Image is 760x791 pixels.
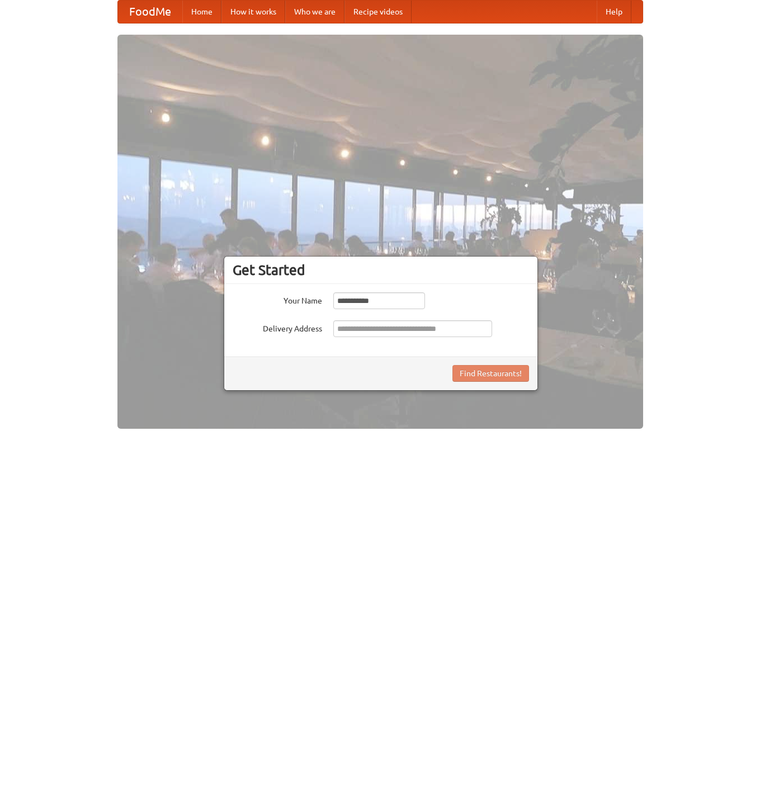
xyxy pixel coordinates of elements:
[233,320,322,334] label: Delivery Address
[452,365,529,382] button: Find Restaurants!
[233,292,322,306] label: Your Name
[221,1,285,23] a: How it works
[344,1,412,23] a: Recipe videos
[118,1,182,23] a: FoodMe
[233,262,529,278] h3: Get Started
[182,1,221,23] a: Home
[597,1,631,23] a: Help
[285,1,344,23] a: Who we are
